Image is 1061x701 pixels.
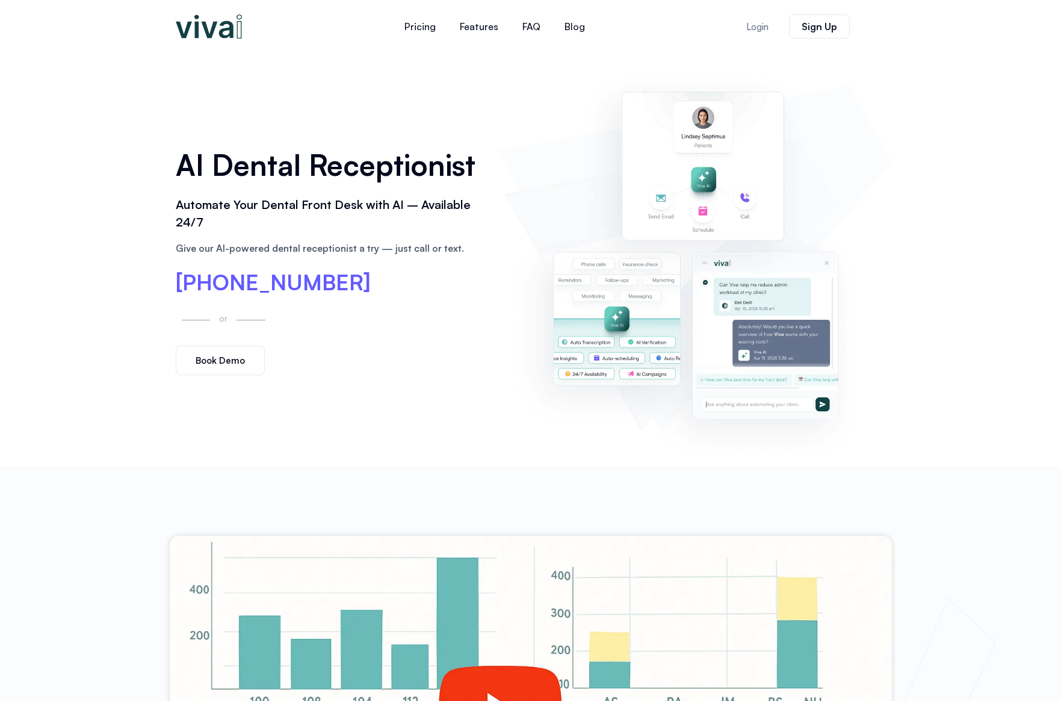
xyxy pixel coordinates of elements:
span: Login [746,22,769,31]
a: Blog [552,12,597,41]
a: FAQ [510,12,552,41]
a: Pricing [392,12,448,41]
a: Book Demo [176,346,265,375]
span: Book Demo [196,356,245,365]
a: Login [732,15,783,39]
p: or [216,311,230,325]
a: [PHONE_NUMBER] [176,272,371,293]
nav: Menu [320,12,669,41]
img: AI dental receptionist dashboard – virtual receptionist dental office [504,65,885,454]
a: Features [448,12,510,41]
h1: AI Dental Receptionist [176,144,486,186]
h2: Automate Your Dental Front Desk with AI – Available 24/7 [176,196,486,231]
span: Sign Up [802,22,837,31]
p: Give our AI-powered dental receptionist a try — just call or text. [176,241,486,255]
a: Sign Up [789,14,850,39]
